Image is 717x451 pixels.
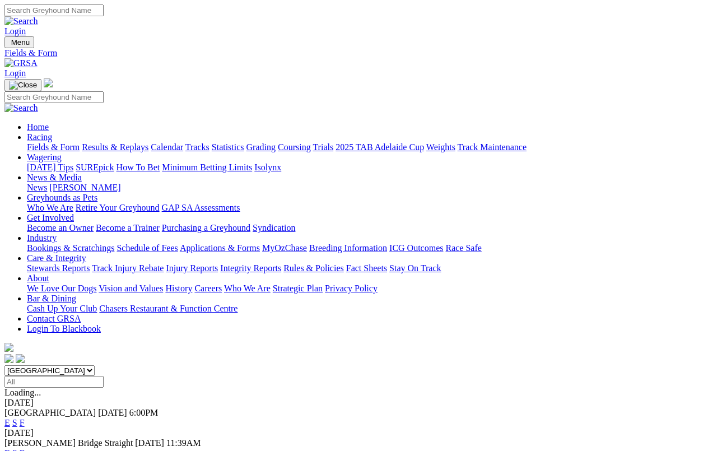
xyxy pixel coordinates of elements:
[283,263,344,273] a: Rules & Policies
[346,263,387,273] a: Fact Sheets
[76,162,114,172] a: SUREpick
[27,223,94,233] a: Become an Owner
[4,354,13,363] img: facebook.svg
[185,142,209,152] a: Tracks
[166,438,201,448] span: 11:39AM
[27,253,86,263] a: Care & Integrity
[4,428,713,438] div: [DATE]
[27,162,713,173] div: Wagering
[4,68,26,78] a: Login
[9,81,37,90] img: Close
[194,283,222,293] a: Careers
[325,283,378,293] a: Privacy Policy
[117,162,160,172] a: How To Bet
[27,203,713,213] div: Greyhounds as Pets
[96,223,160,233] a: Become a Trainer
[253,223,295,233] a: Syndication
[27,273,49,283] a: About
[82,142,148,152] a: Results & Replays
[27,173,82,182] a: News & Media
[27,193,97,202] a: Greyhounds as Pets
[220,263,281,273] a: Integrity Reports
[27,263,713,273] div: Care & Integrity
[27,243,713,253] div: Industry
[254,162,281,172] a: Isolynx
[27,162,73,172] a: [DATE] Tips
[224,283,271,293] a: Who We Are
[212,142,244,152] a: Statistics
[11,38,30,47] span: Menu
[27,223,713,233] div: Get Involved
[4,48,713,58] a: Fields & Form
[99,283,163,293] a: Vision and Values
[27,304,713,314] div: Bar & Dining
[4,79,41,91] button: Toggle navigation
[162,162,252,172] a: Minimum Betting Limits
[4,4,104,16] input: Search
[426,142,455,152] a: Weights
[4,16,38,26] img: Search
[309,243,387,253] a: Breeding Information
[389,243,443,253] a: ICG Outcomes
[49,183,120,192] a: [PERSON_NAME]
[27,294,76,303] a: Bar & Dining
[166,263,218,273] a: Injury Reports
[16,354,25,363] img: twitter.svg
[117,243,178,253] a: Schedule of Fees
[336,142,424,152] a: 2025 TAB Adelaide Cup
[27,122,49,132] a: Home
[4,398,713,408] div: [DATE]
[389,263,441,273] a: Stay On Track
[27,283,96,293] a: We Love Our Dogs
[4,36,34,48] button: Toggle navigation
[44,78,53,87] img: logo-grsa-white.png
[27,314,81,323] a: Contact GRSA
[20,418,25,427] a: F
[27,283,713,294] div: About
[458,142,527,152] a: Track Maintenance
[445,243,481,253] a: Race Safe
[4,388,41,397] span: Loading...
[4,418,10,427] a: E
[129,408,159,417] span: 6:00PM
[4,58,38,68] img: GRSA
[162,223,250,233] a: Purchasing a Greyhound
[262,243,307,253] a: MyOzChase
[27,263,90,273] a: Stewards Reports
[273,283,323,293] a: Strategic Plan
[27,213,74,222] a: Get Involved
[27,243,114,253] a: Bookings & Scratchings
[27,142,80,152] a: Fields & Form
[313,142,333,152] a: Trials
[4,408,96,417] span: [GEOGRAPHIC_DATA]
[76,203,160,212] a: Retire Your Greyhound
[278,142,311,152] a: Coursing
[27,152,62,162] a: Wagering
[27,142,713,152] div: Racing
[98,408,127,417] span: [DATE]
[162,203,240,212] a: GAP SA Assessments
[246,142,276,152] a: Grading
[4,376,104,388] input: Select date
[4,26,26,36] a: Login
[4,343,13,352] img: logo-grsa-white.png
[4,438,133,448] span: [PERSON_NAME] Bridge Straight
[27,183,713,193] div: News & Media
[27,132,52,142] a: Racing
[4,91,104,103] input: Search
[27,304,97,313] a: Cash Up Your Club
[27,203,73,212] a: Who We Are
[27,183,47,192] a: News
[99,304,238,313] a: Chasers Restaurant & Function Centre
[27,324,101,333] a: Login To Blackbook
[27,233,57,243] a: Industry
[165,283,192,293] a: History
[4,103,38,113] img: Search
[135,438,164,448] span: [DATE]
[151,142,183,152] a: Calendar
[92,263,164,273] a: Track Injury Rebate
[12,418,17,427] a: S
[180,243,260,253] a: Applications & Forms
